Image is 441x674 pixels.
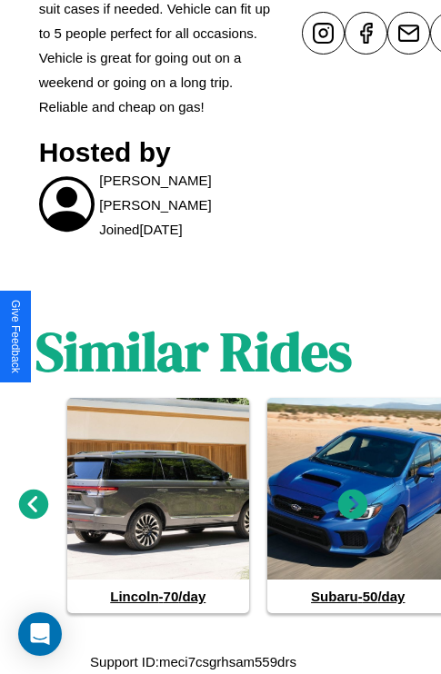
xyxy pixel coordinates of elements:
h4: Lincoln - 70 /day [67,580,249,613]
div: Give Feedback [9,300,22,373]
h1: Similar Rides [35,314,352,389]
div: Open Intercom Messenger [18,612,62,656]
p: Joined [DATE] [99,217,182,242]
p: [PERSON_NAME] [PERSON_NAME] [99,168,275,217]
h3: Hosted by [39,137,275,168]
a: Lincoln-70/day [67,398,249,613]
p: Support ID: meci7csgrhsam559drs [90,649,296,674]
